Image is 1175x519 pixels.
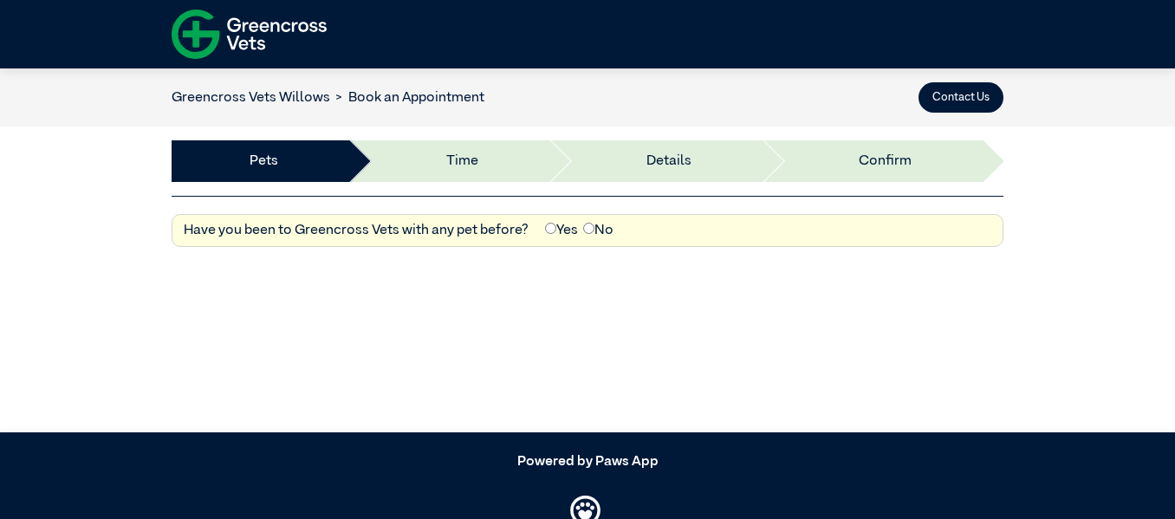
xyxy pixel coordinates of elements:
input: No [583,223,594,234]
a: Pets [250,151,278,172]
label: No [583,220,613,241]
label: Yes [545,220,578,241]
h5: Powered by Paws App [172,454,1003,470]
a: Greencross Vets Willows [172,91,330,105]
button: Contact Us [919,82,1003,113]
input: Yes [545,223,556,234]
li: Book an Appointment [330,88,484,108]
img: f-logo [172,4,327,64]
label: Have you been to Greencross Vets with any pet before? [184,220,529,241]
nav: breadcrumb [172,88,484,108]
